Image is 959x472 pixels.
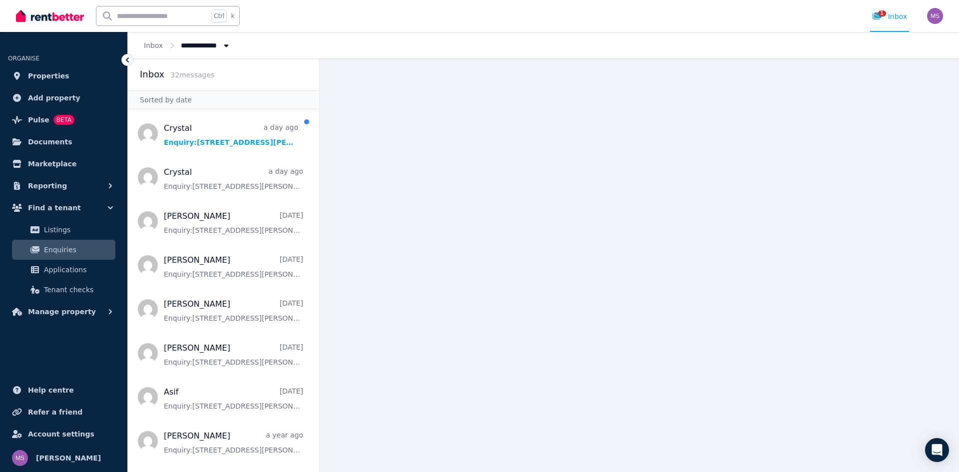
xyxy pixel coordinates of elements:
div: Inbox [872,11,907,21]
span: Documents [28,136,72,148]
img: Mohammad Sharif Khan [12,450,28,466]
a: Listings [12,220,115,240]
a: [PERSON_NAME][DATE]Enquiry:[STREET_ADDRESS][PERSON_NAME][PERSON_NAME]. [164,210,303,235]
a: PulseBETA [8,110,119,130]
span: [PERSON_NAME] [36,452,101,464]
a: [PERSON_NAME][DATE]Enquiry:[STREET_ADDRESS][PERSON_NAME][PERSON_NAME]. [164,298,303,323]
img: RentBetter [16,8,84,23]
h2: Inbox [140,67,164,81]
button: Find a tenant [8,198,119,218]
span: k [231,12,234,20]
span: 1 [878,10,886,16]
span: Account settings [28,428,94,440]
nav: Breadcrumb [128,32,247,58]
span: Tenant checks [44,284,111,296]
a: Help centre [8,380,119,400]
a: Account settings [8,424,119,444]
a: Inbox [144,41,163,49]
a: Add property [8,88,119,108]
button: Manage property [8,302,119,322]
img: Mohammad Sharif Khan [927,8,943,24]
a: [PERSON_NAME][DATE]Enquiry:[STREET_ADDRESS][PERSON_NAME][PERSON_NAME]. [164,254,303,279]
span: Enquiries [44,244,111,256]
button: Reporting [8,176,119,196]
span: Manage property [28,306,96,318]
a: Marketplace [8,154,119,174]
a: Enquiries [12,240,115,260]
a: Tenant checks [12,280,115,300]
a: Applications [12,260,115,280]
a: Asif[DATE]Enquiry:[STREET_ADDRESS][PERSON_NAME][PERSON_NAME]. [164,386,303,411]
span: Ctrl [211,9,227,22]
span: BETA [53,115,74,125]
span: Reporting [28,180,67,192]
a: Documents [8,132,119,152]
span: Listings [44,224,111,236]
span: Applications [44,264,111,276]
span: Refer a friend [28,406,82,418]
a: Properties [8,66,119,86]
span: Find a tenant [28,202,81,214]
span: Help centre [28,384,74,396]
span: Properties [28,70,69,82]
div: Sorted by date [128,90,319,109]
a: Crystala day agoEnquiry:[STREET_ADDRESS][PERSON_NAME][PERSON_NAME]. [164,122,298,147]
nav: Message list [128,109,319,472]
a: Crystala day agoEnquiry:[STREET_ADDRESS][PERSON_NAME][PERSON_NAME]. [164,166,303,191]
div: Open Intercom Messenger [925,438,949,462]
a: [PERSON_NAME]a year agoEnquiry:[STREET_ADDRESS][PERSON_NAME][PERSON_NAME]. [164,430,303,455]
span: Marketplace [28,158,76,170]
span: 32 message s [170,71,214,79]
span: ORGANISE [8,55,39,62]
a: [PERSON_NAME][DATE]Enquiry:[STREET_ADDRESS][PERSON_NAME][PERSON_NAME]. [164,342,303,367]
span: Add property [28,92,80,104]
span: Pulse [28,114,49,126]
a: Refer a friend [8,402,119,422]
